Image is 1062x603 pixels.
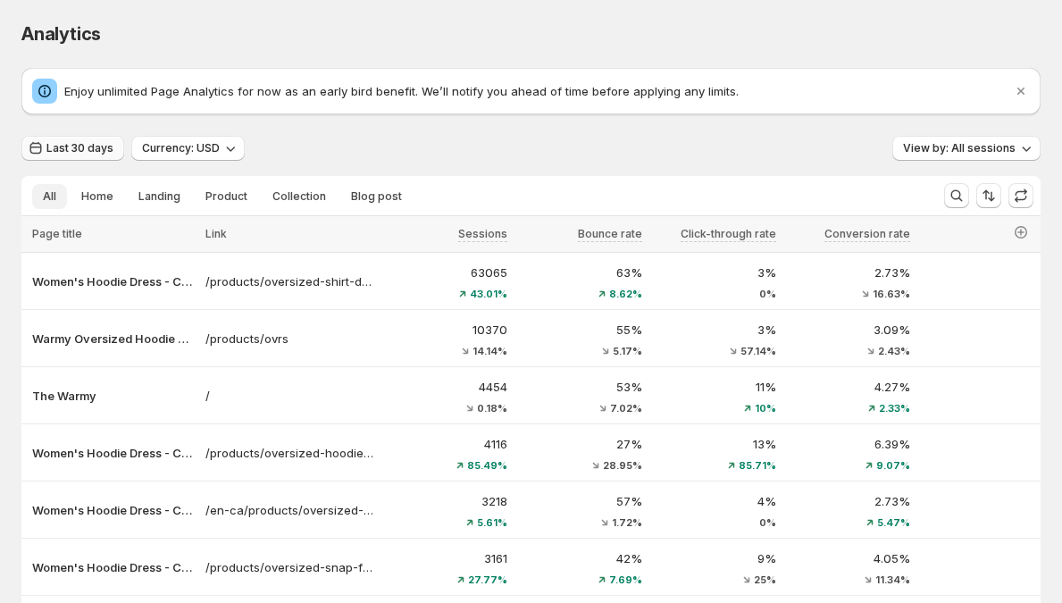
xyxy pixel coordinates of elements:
[612,517,642,528] span: 1.72%
[205,387,373,405] a: /
[21,136,124,161] button: Last 30 days
[653,435,776,453] p: 13%
[787,549,910,567] p: 4.05%
[787,264,910,281] p: 2.73%
[518,264,641,281] p: 63%
[518,549,641,567] p: 42%
[903,141,1016,155] span: View by: All sessions
[32,444,195,462] button: Women's Hoodie Dress - Casual Long Sleeve Pullover Sweatshirt Dress
[976,183,1001,208] button: Sort the results
[740,346,776,356] span: 57.14%
[653,264,776,281] p: 3%
[32,227,82,240] span: Page title
[272,189,326,204] span: Collection
[205,189,247,204] span: Product
[142,141,220,155] span: Currency: USD
[1008,79,1033,104] button: Dismiss notification
[578,227,642,240] span: Bounce rate
[32,330,195,348] button: Warmy Oversized Hoodie Dress – Ultra-Soft Fleece Sweatshirt Dress for Women (Plus Size S-3XL), Co...
[81,189,113,204] span: Home
[43,189,56,204] span: All
[205,501,373,519] a: /en-ca/products/oversized-shirt-dress
[681,227,776,240] span: Click-through rate
[787,435,910,453] p: 6.39%
[131,136,245,161] button: Currency: USD
[518,321,641,339] p: 55%
[879,403,910,414] span: 2.33%
[759,517,776,528] span: 0%
[32,272,195,290] button: Women's Hoodie Dress - Casual Long Sleeve Pullover Sweatshirt Dress
[653,492,776,510] p: 4%
[603,460,642,471] span: 28.95%
[875,574,910,585] span: 11.34%
[653,321,776,339] p: 3%
[384,264,507,281] p: 63065
[205,444,373,462] a: /products/oversized-hoodie-dress
[653,549,776,567] p: 9%
[477,517,507,528] span: 5.61%
[787,378,910,396] p: 4.27%
[755,403,776,414] span: 10%
[472,346,507,356] span: 14.14%
[877,517,910,528] span: 5.47%
[944,183,969,208] button: Search and filter results
[64,82,1012,100] p: Enjoy unlimited Page Analytics for now as an early bird benefit. We’ll notify you ahead of time b...
[518,492,641,510] p: 57%
[21,23,101,45] span: Analytics
[205,227,227,240] span: Link
[878,346,910,356] span: 2.43%
[32,558,195,576] button: Women's Hoodie Dress - Casual Long Sleeve Pullover Sweatshirt Dress
[653,378,776,396] p: 11%
[46,141,113,155] span: Last 30 days
[477,403,507,414] span: 0.18%
[138,189,180,204] span: Landing
[787,492,910,510] p: 2.73%
[892,136,1041,161] button: View by: All sessions
[754,574,776,585] span: 25%
[32,387,195,405] button: The Warmy
[759,289,776,299] span: 0%
[613,346,642,356] span: 5.17%
[205,330,373,348] a: /products/ovrs
[384,549,507,567] p: 3161
[468,574,507,585] span: 27.77%
[384,321,507,339] p: 10370
[739,460,776,471] span: 85.71%
[518,378,641,396] p: 53%
[384,378,507,396] p: 4454
[609,289,642,299] span: 8.62%
[610,403,642,414] span: 7.02%
[384,435,507,453] p: 4116
[470,289,507,299] span: 43.01%
[32,501,195,519] button: Women's Hoodie Dress - Casual Long Sleeve Pullover Sweatshirt Dress
[458,227,507,240] span: Sessions
[205,558,373,576] a: /products/oversized-snap-fit-hoodie
[384,492,507,510] p: 3218
[467,460,507,471] span: 85.49%
[205,272,373,290] a: /products/oversized-shirt-dress
[824,227,910,240] span: Conversion rate
[609,574,642,585] span: 7.69%
[787,321,910,339] p: 3.09%
[876,460,910,471] span: 9.07%
[873,289,910,299] span: 16.63%
[518,435,641,453] p: 27%
[351,189,402,204] span: Blog post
